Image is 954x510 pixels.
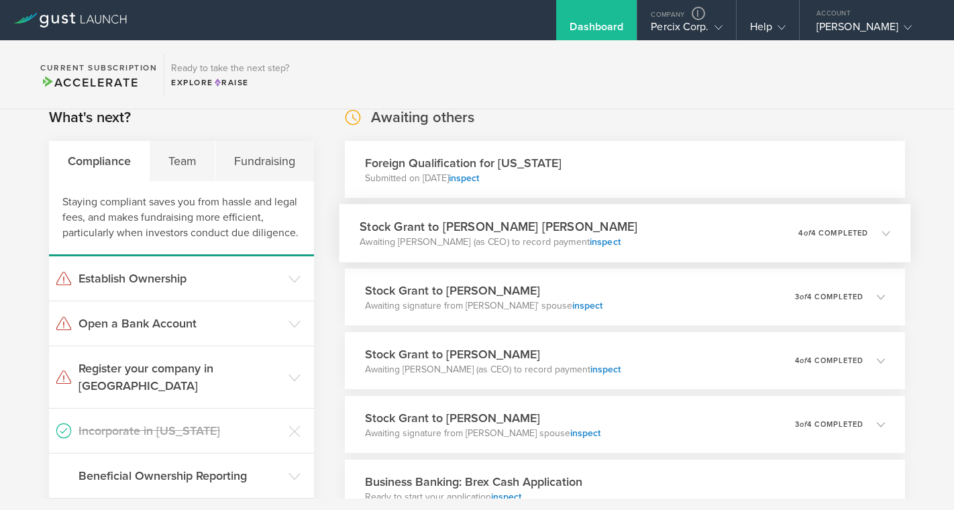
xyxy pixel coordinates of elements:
[590,236,621,248] a: inspect
[360,236,637,249] p: Awaiting [PERSON_NAME] (as CEO) to record payment
[750,20,786,40] div: Help
[795,357,863,364] p: 4 4 completed
[887,446,954,510] iframe: Chat Widget
[78,467,282,484] h3: Beneficial Ownership Reporting
[816,20,931,40] div: [PERSON_NAME]
[171,64,289,73] h3: Ready to take the next step?
[78,315,282,332] h3: Open a Bank Account
[798,229,868,237] p: 4 4 completed
[365,363,621,376] p: Awaiting [PERSON_NAME] (as CEO) to record payment
[795,293,863,301] p: 3 4 completed
[491,491,521,503] a: inspect
[49,108,131,127] h2: What's next?
[213,78,249,87] span: Raise
[365,427,600,440] p: Awaiting signature from [PERSON_NAME] spouse
[800,420,807,429] em: of
[365,154,562,172] h3: Foreign Qualification for [US_STATE]
[590,364,621,375] a: inspect
[800,356,807,365] em: of
[78,360,282,395] h3: Register your company in [GEOGRAPHIC_DATA]
[365,346,621,363] h3: Stock Grant to [PERSON_NAME]
[150,141,215,181] div: Team
[40,64,157,72] h2: Current Subscription
[449,172,479,184] a: inspect
[651,20,722,40] div: Percix Corp.
[164,54,296,95] div: Ready to take the next step?ExploreRaise
[365,409,600,427] h3: Stock Grant to [PERSON_NAME]
[570,427,600,439] a: inspect
[49,141,150,181] div: Compliance
[78,422,282,440] h3: Incorporate in [US_STATE]
[800,293,807,301] em: of
[360,217,637,236] h3: Stock Grant to [PERSON_NAME] [PERSON_NAME]
[371,108,474,127] h2: Awaiting others
[365,299,602,313] p: Awaiting signature from [PERSON_NAME]’ spouse
[78,270,282,287] h3: Establish Ownership
[572,300,602,311] a: inspect
[365,282,602,299] h3: Stock Grant to [PERSON_NAME]
[171,76,289,89] div: Explore
[49,181,314,256] div: Staying compliant saves you from hassle and legal fees, and makes fundraising more efficient, par...
[365,172,562,185] p: Submitted on [DATE]
[365,491,582,504] p: Ready to start your application
[795,421,863,428] p: 3 4 completed
[570,20,623,40] div: Dashboard
[40,75,138,90] span: Accelerate
[803,229,810,238] em: of
[215,141,313,181] div: Fundraising
[365,473,582,491] h3: Business Banking: Brex Cash Application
